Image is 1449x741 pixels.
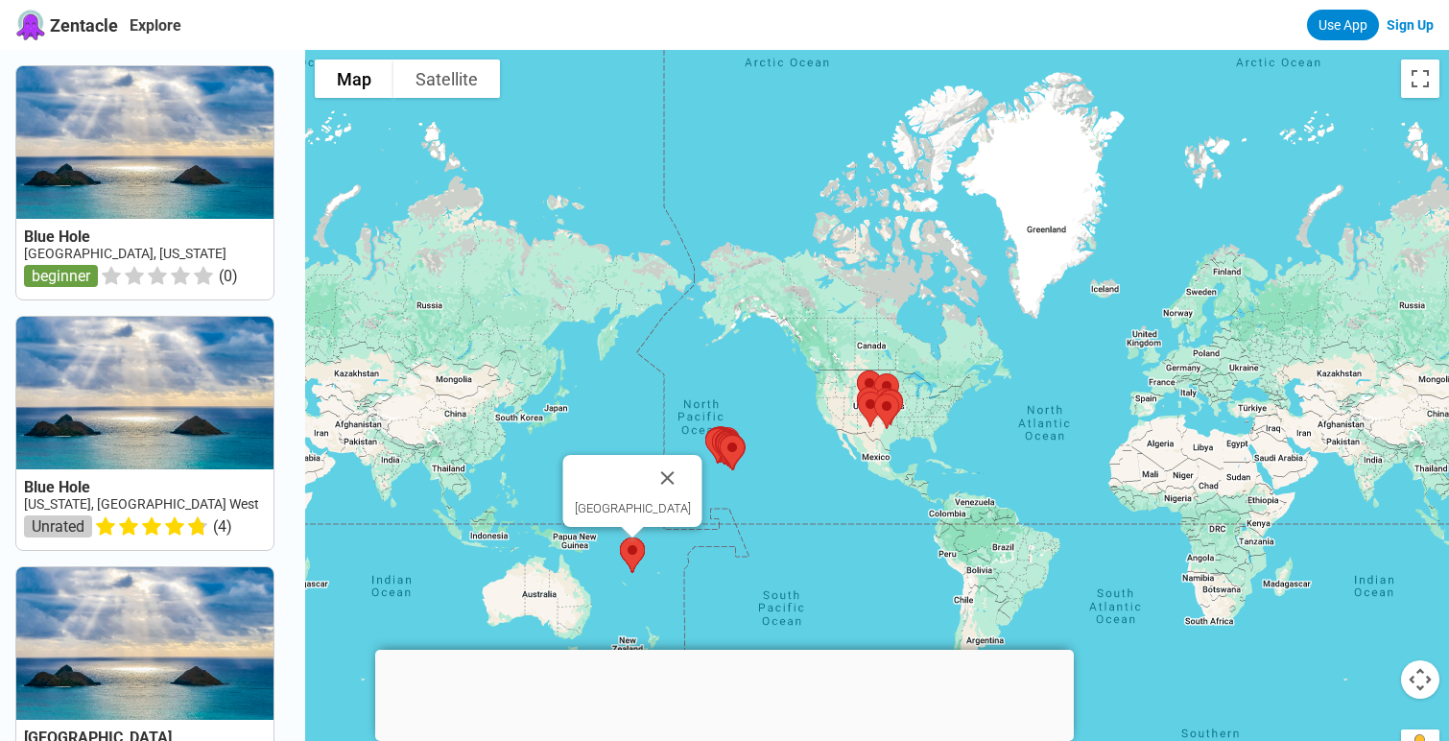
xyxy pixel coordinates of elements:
[575,501,691,515] div: [GEOGRAPHIC_DATA]
[24,496,259,512] a: [US_STATE], [GEOGRAPHIC_DATA] West
[645,455,691,501] button: Close
[130,16,181,35] a: Explore
[1401,60,1439,98] button: Toggle fullscreen view
[15,10,118,40] a: Zentacle logoZentacle
[393,60,500,98] button: Show satellite imagery
[375,650,1074,736] iframe: Advertisement
[315,60,393,98] button: Show street map
[1387,17,1434,33] a: Sign Up
[1307,10,1379,40] a: Use App
[15,10,46,40] img: Zentacle logo
[50,15,118,36] span: Zentacle
[24,246,226,261] a: [GEOGRAPHIC_DATA], [US_STATE]
[1401,660,1439,699] button: Map camera controls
